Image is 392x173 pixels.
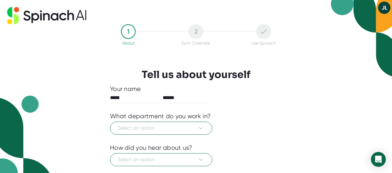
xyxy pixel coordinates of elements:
div: 2 [188,24,203,39]
button: JL [378,2,390,14]
span: Select an option [118,124,205,132]
h3: Tell us about yourself [142,69,250,80]
div: How did you hear about us? [110,144,192,152]
div: 1 [121,24,136,39]
div: What department do you work in? [110,112,211,120]
div: Open Intercom Messenger [371,152,386,167]
div: Sync Calendar [181,41,210,45]
div: About [122,41,134,45]
div: Your name [110,85,282,93]
span: Select an option [118,156,205,163]
div: Use Spinach [251,41,276,45]
button: Select an option [110,122,212,135]
button: Select an option [110,153,212,166]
